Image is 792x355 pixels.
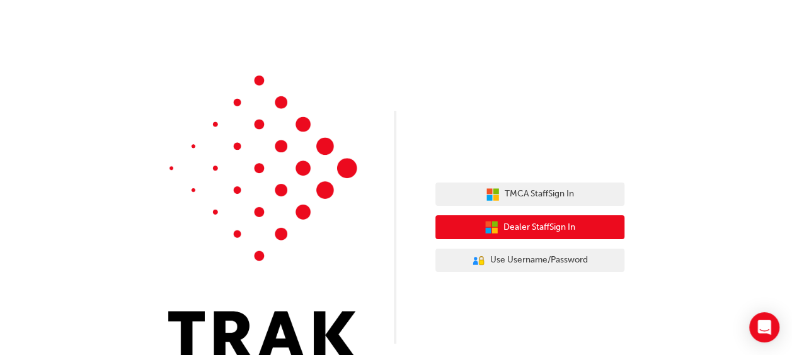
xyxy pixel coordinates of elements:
span: Dealer Staff Sign In [503,220,575,235]
button: TMCA StaffSign In [435,183,624,206]
div: Open Intercom Messenger [749,312,779,342]
span: Use Username/Password [490,253,588,268]
button: Dealer StaffSign In [435,215,624,239]
span: TMCA Staff Sign In [505,187,574,201]
button: Use Username/Password [435,249,624,273]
